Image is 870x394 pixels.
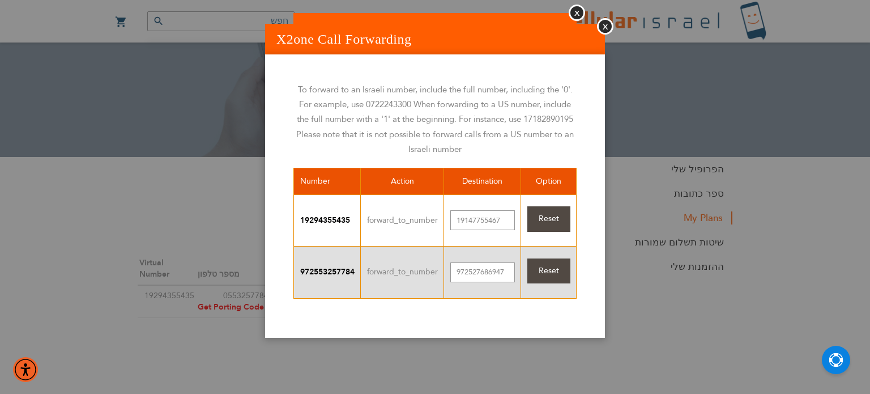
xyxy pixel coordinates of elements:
[294,168,361,195] th: Number
[361,168,444,195] th: Action
[444,168,521,195] th: Destination
[293,82,577,156] caption: To forward to an Israeli number, include the full number, including the '0'. For example, use 072...
[294,247,361,299] th: 972553257784
[294,194,361,247] th: 19294355435
[539,213,559,224] span: Reset
[521,168,577,195] th: Option
[13,357,38,382] div: תפריט נגישות
[527,259,570,284] button: Reset
[361,194,444,247] td: forward_to_number
[265,24,605,54] h1: X2one Call Forwarding
[527,206,570,232] button: Reset
[539,265,559,276] span: Reset
[361,247,444,299] td: forward_to_number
